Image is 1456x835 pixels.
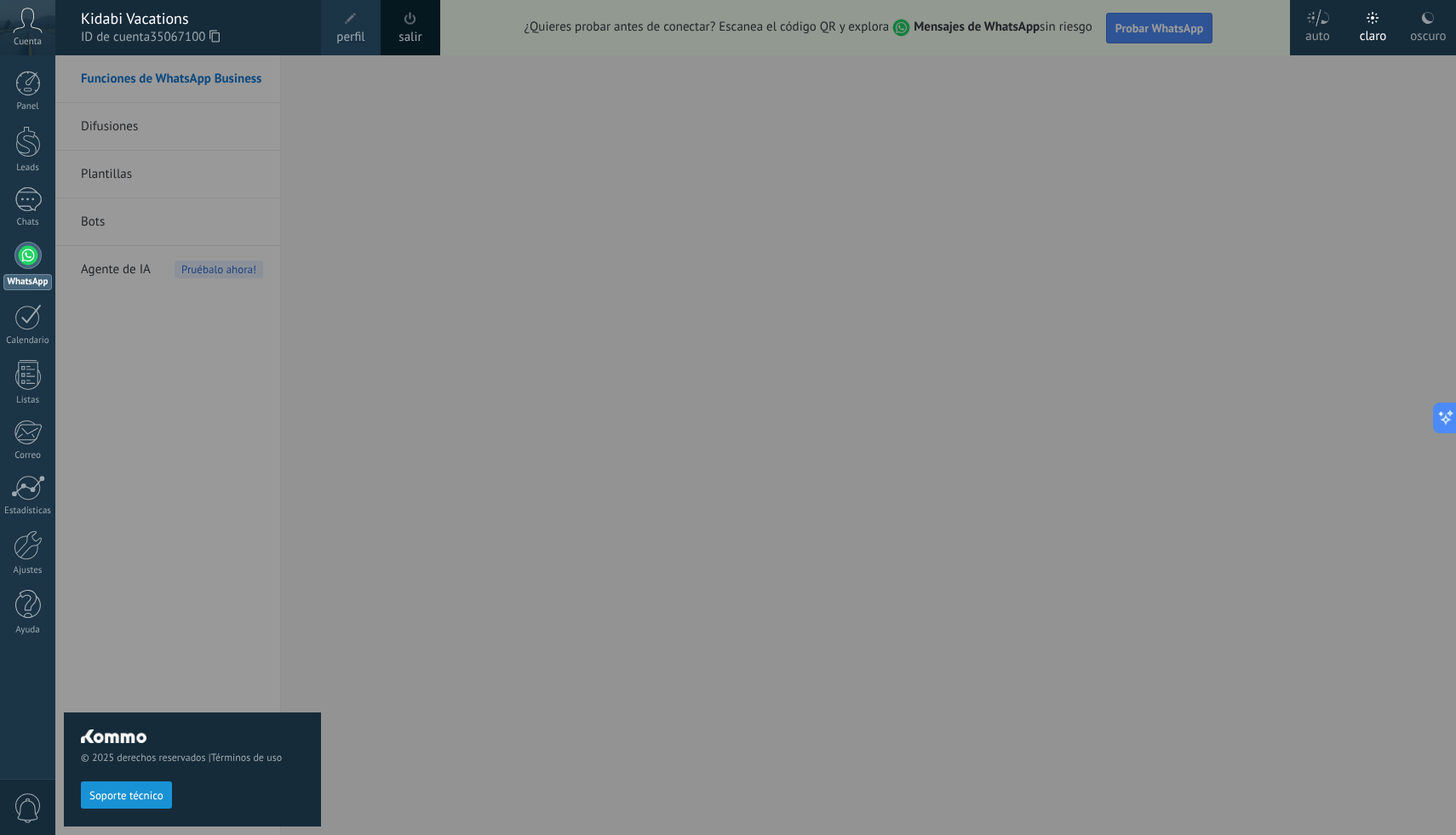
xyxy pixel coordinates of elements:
span: Soporte técnico [89,790,163,802]
span: Cuenta [14,37,42,48]
div: Panel [3,101,53,112]
div: WhatsApp [3,274,52,290]
div: Ayuda [3,625,53,636]
a: salir [398,28,421,47]
span: 35067100 [150,28,220,47]
div: oscuro [1410,11,1446,55]
div: Leads [3,163,53,174]
a: Términos de uso [211,752,282,764]
span: © 2025 derechos reservados | [81,752,304,764]
button: Soporte técnico [81,781,172,809]
div: auto [1305,11,1330,55]
a: Soporte técnico [81,788,172,801]
div: Ajustes [3,565,53,576]
div: Kidabi Vacations [81,9,304,28]
div: Estadísticas [3,506,53,517]
div: Correo [3,450,53,461]
div: Chats [3,217,53,228]
span: ID de cuenta [81,28,304,47]
span: perfil [336,28,364,47]
div: claro [1360,11,1387,55]
div: Listas [3,395,53,406]
div: Calendario [3,335,53,346]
